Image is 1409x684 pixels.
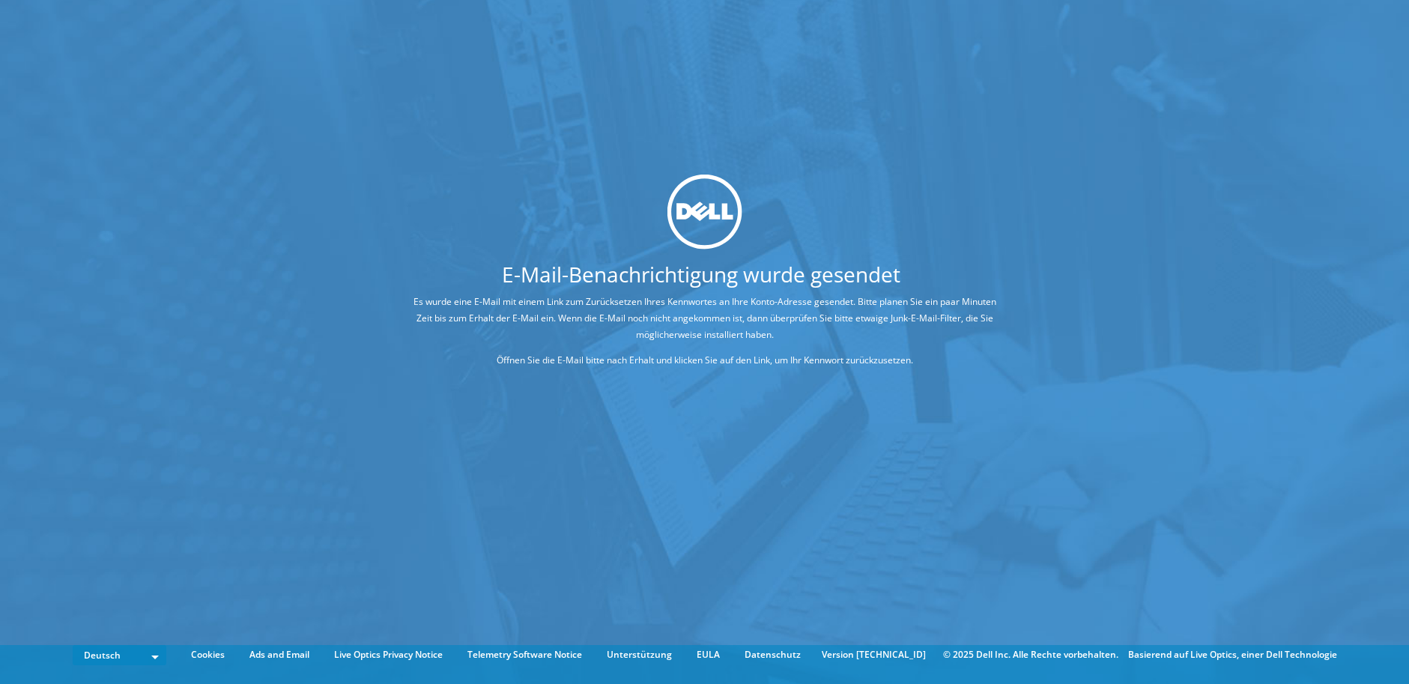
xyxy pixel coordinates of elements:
[238,647,321,663] a: Ads and Email
[408,294,1001,343] p: Es wurde eine E-Mail mit einem Link zum Zurücksetzen Ihres Kennwortes an Ihre Konto-Adresse gesen...
[180,647,236,663] a: Cookies
[667,175,742,249] img: dell_svg_logo.svg
[596,647,683,663] a: Unterstützung
[456,647,593,663] a: Telemetry Software Notice
[408,352,1001,369] p: Öffnen Sie die E-Mail bitte nach Erhalt und klicken Sie auf den Link, um Ihr Kennwort zurückzuset...
[1128,647,1337,663] li: Basierend auf Live Optics, einer Dell Technologie
[323,647,454,663] a: Live Optics Privacy Notice
[685,647,731,663] a: EULA
[814,647,933,663] li: Version [TECHNICAL_ID]
[352,264,1049,285] h1: E-Mail-Benachrichtigung wurde gesendet
[936,647,1126,663] li: © 2025 Dell Inc. Alle Rechte vorbehalten.
[733,647,812,663] a: Datenschutz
